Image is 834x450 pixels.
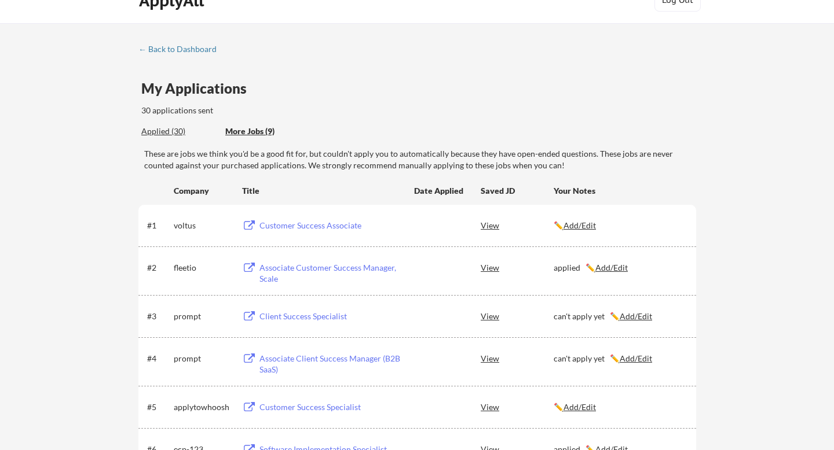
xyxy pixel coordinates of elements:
[620,311,652,321] u: Add/Edit
[259,220,403,231] div: Customer Success Associate
[141,126,217,138] div: These are all the jobs you've been applied to so far.
[414,185,465,197] div: Date Applied
[554,185,686,197] div: Your Notes
[225,126,310,138] div: These are job applications we think you'd be a good fit for, but couldn't apply you to automatica...
[481,257,554,278] div: View
[174,185,232,197] div: Company
[174,262,232,274] div: fleetio
[174,353,232,364] div: prompt
[147,311,170,322] div: #3
[141,82,256,95] div: My Applications
[595,263,628,272] u: Add/Edit
[481,180,554,201] div: Saved JD
[554,262,686,274] div: applied ✏️
[138,45,225,53] div: ← Back to Dashboard
[481,215,554,235] div: View
[147,262,170,274] div: #2
[554,220,686,231] div: ✏️
[259,262,403,285] div: Associate Customer Success Manager, Scale
[481,305,554,326] div: View
[259,311,403,322] div: Client Success Specialist
[144,148,696,171] div: These are jobs we think you'd be a good fit for, but couldn't apply you to automatically because ...
[481,396,554,417] div: View
[259,353,403,375] div: Associate Client Success Manager (B2B SaaS)
[174,401,232,413] div: applytowhoosh
[147,220,170,231] div: #1
[138,45,225,56] a: ← Back to Dashboard
[481,348,554,368] div: View
[564,220,596,230] u: Add/Edit
[174,311,232,322] div: prompt
[564,402,596,412] u: Add/Edit
[141,126,217,137] div: Applied (30)
[174,220,232,231] div: voltus
[620,353,652,363] u: Add/Edit
[147,401,170,413] div: #5
[242,185,403,197] div: Title
[225,126,310,137] div: More Jobs (9)
[147,353,170,364] div: #4
[259,401,403,413] div: Customer Success Specialist
[554,353,686,364] div: can't apply yet ✏️
[141,105,365,116] div: 30 applications sent
[554,401,686,413] div: ✏️
[554,311,686,322] div: can't apply yet ✏️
